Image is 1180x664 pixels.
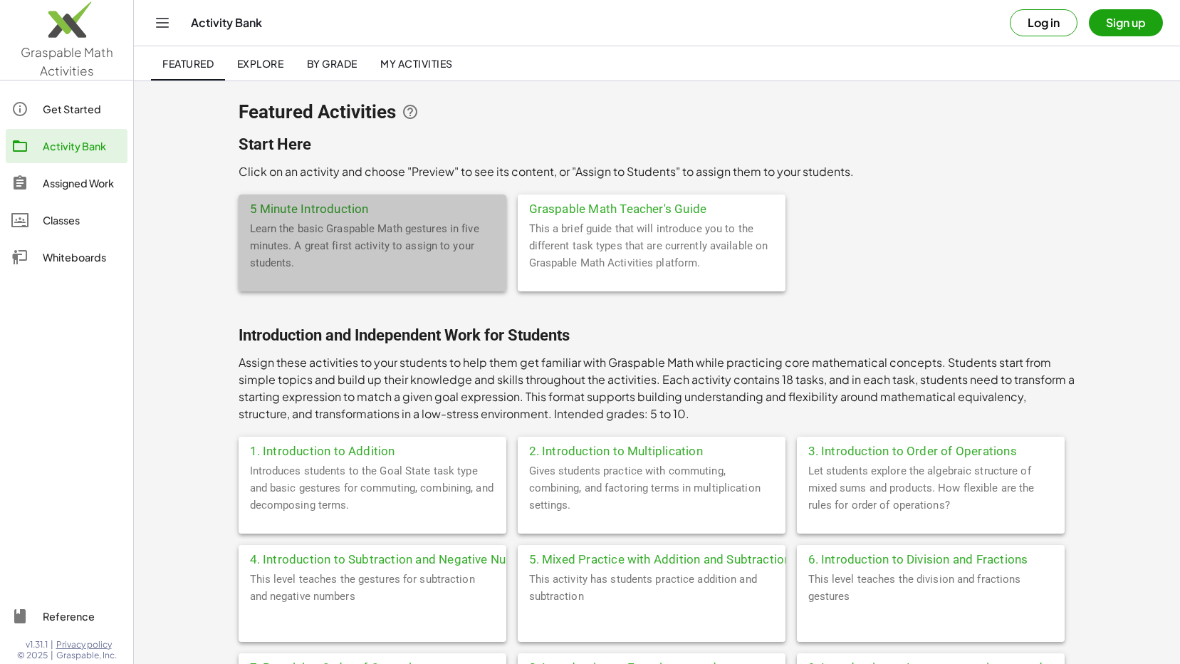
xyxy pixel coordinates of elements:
a: Activity Bank [6,129,127,163]
span: Graspable Math Activities [21,44,113,78]
a: Assigned Work [6,166,127,200]
span: Featured Activities [239,102,396,122]
div: 6. Introduction to Division and Fractions [797,545,1065,571]
div: 4. Introduction to Subtraction and Negative Numbers [239,545,506,571]
span: | [51,639,53,650]
div: This level teaches the gestures for subtraction and negative numbers [239,571,506,642]
div: 5 Minute Introduction [239,194,506,220]
div: 2. Introduction to Multiplication [518,437,785,462]
div: Gives students practice with commuting, combining, and factoring terms in multiplication settings. [518,462,785,534]
a: Get Started [6,92,127,126]
h2: Start Here [239,135,1076,155]
div: Reference [43,608,122,625]
div: This a brief guide that will introduce you to the different task types that are currently availab... [518,220,785,291]
button: Toggle navigation [151,11,174,34]
div: 3. Introduction to Order of Operations [797,437,1065,462]
div: Graspable Math Teacher's Guide [518,194,785,220]
div: This activity has students practice addition and subtraction [518,571,785,642]
button: Log in [1010,9,1077,36]
span: | [51,650,53,661]
a: Reference [6,599,127,633]
div: Get Started [43,100,122,118]
a: Privacy policy [56,639,117,650]
p: Assign these activities to your students to help them get familiar with Graspable Math while prac... [239,354,1076,422]
span: v1.31.1 [26,639,48,650]
span: Graspable, Inc. [56,650,117,661]
div: Let students explore the algebraic structure of mixed sums and products. How flexible are the rul... [797,462,1065,534]
div: 1. Introduction to Addition [239,437,506,462]
span: My Activities [380,57,453,70]
span: By Grade [306,57,357,70]
a: Whiteboards [6,240,127,274]
span: © 2025 [17,650,48,661]
div: Assigned Work [43,175,122,192]
div: Activity Bank [43,138,122,155]
span: Explore [236,57,283,70]
div: Introduces students to the Goal State task type and basic gestures for commuting, combining, and ... [239,462,506,534]
div: Learn the basic Graspable Math gestures in five minutes. A great first activity to assign to your... [239,220,506,291]
div: Classes [43,212,122,229]
p: Click on an activity and choose "Preview" to see its content, or "Assign to Students" to assign t... [239,163,1076,180]
div: This level teaches the division and fractions gestures [797,571,1065,642]
a: Classes [6,203,127,237]
div: 5. Mixed Practice with Addition and Subtraction [518,545,785,571]
h2: Introduction and Independent Work for Students [239,326,1076,346]
span: Featured [162,57,214,70]
button: Sign up [1089,9,1163,36]
div: Whiteboards [43,249,122,266]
